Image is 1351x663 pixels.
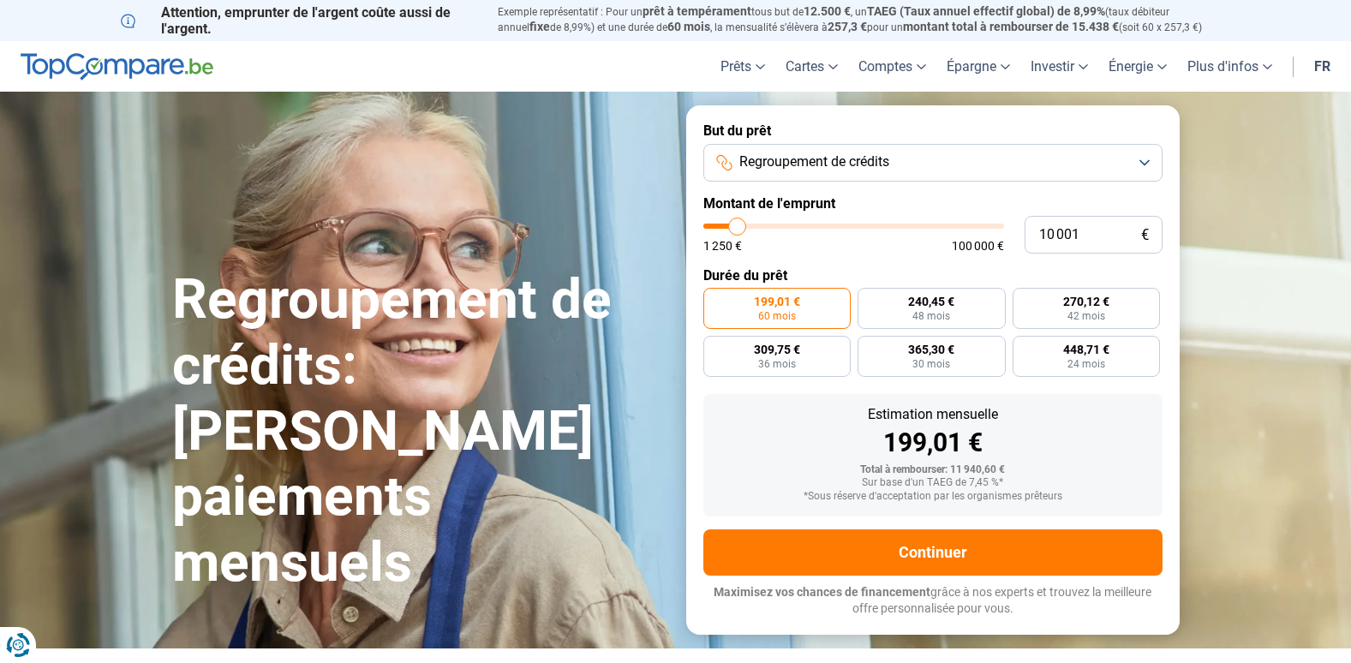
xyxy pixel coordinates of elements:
span: 309,75 € [754,343,800,355]
span: 30 mois [912,359,950,369]
a: Plus d'infos [1177,41,1282,92]
label: Montant de l'emprunt [703,195,1163,212]
span: Regroupement de crédits [739,152,889,171]
span: TAEG (Taux annuel effectif global) de 8,99% [867,4,1105,18]
button: Regroupement de crédits [703,144,1163,182]
span: prêt à tempérament [643,4,751,18]
div: *Sous réserve d'acceptation par les organismes prêteurs [717,491,1149,503]
span: montant total à rembourser de 15.438 € [903,20,1119,33]
a: Énergie [1098,41,1177,92]
span: 60 mois [758,311,796,321]
span: 270,12 € [1063,296,1109,308]
label: Durée du prêt [703,267,1163,284]
p: Exemple représentatif : Pour un tous but de , un (taux débiteur annuel de 8,99%) et une durée de ... [498,4,1231,35]
span: 24 mois [1067,359,1105,369]
a: Comptes [848,41,936,92]
div: Sur base d'un TAEG de 7,45 %* [717,477,1149,489]
span: 100 000 € [952,240,1004,252]
span: fixe [529,20,550,33]
div: Total à rembourser: 11 940,60 € [717,464,1149,476]
h1: Regroupement de crédits: [PERSON_NAME] paiements mensuels [172,267,666,596]
p: grâce à nos experts et trouvez la meilleure offre personnalisée pour vous. [703,584,1163,618]
span: 257,3 € [828,20,867,33]
span: 60 mois [667,20,710,33]
a: Investir [1020,41,1098,92]
button: Continuer [703,529,1163,576]
span: € [1141,228,1149,242]
a: Épargne [936,41,1020,92]
span: 12.500 € [804,4,851,18]
span: 42 mois [1067,311,1105,321]
span: 240,45 € [908,296,954,308]
span: 199,01 € [754,296,800,308]
a: Cartes [775,41,848,92]
img: TopCompare [21,53,213,81]
span: 365,30 € [908,343,954,355]
a: fr [1304,41,1341,92]
span: 1 250 € [703,240,742,252]
span: 48 mois [912,311,950,321]
span: 448,71 € [1063,343,1109,355]
span: Maximisez vos chances de financement [714,585,930,599]
div: 199,01 € [717,430,1149,456]
label: But du prêt [703,122,1163,139]
p: Attention, emprunter de l'argent coûte aussi de l'argent. [121,4,477,37]
a: Prêts [710,41,775,92]
div: Estimation mensuelle [717,408,1149,421]
span: 36 mois [758,359,796,369]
